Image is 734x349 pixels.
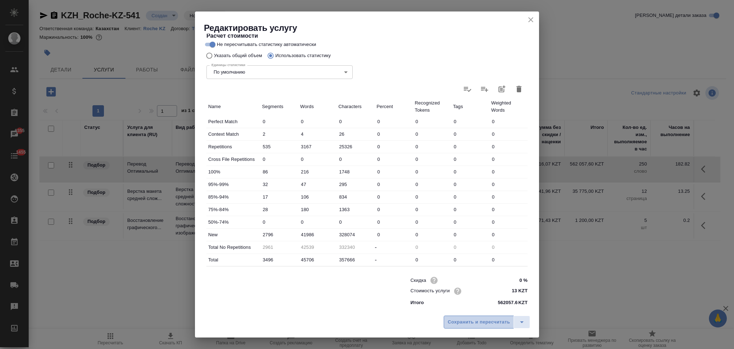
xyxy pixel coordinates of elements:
label: Слить статистику [476,80,493,98]
input: ✎ Введи что-нибудь [489,217,528,227]
button: Удалить статистику [510,80,528,98]
p: Words [300,103,335,110]
p: Name [208,103,258,110]
input: ✎ Введи что-нибудь [260,129,299,139]
input: ✎ Введи что-нибудь [299,217,337,227]
input: ✎ Введи что-нибудь [375,217,413,227]
input: ✎ Введи что-нибудь [451,192,490,202]
input: Пустое поле [299,242,337,252]
div: split button [444,316,530,329]
input: ✎ Введи что-нибудь [489,192,528,202]
p: Segments [262,103,297,110]
input: ✎ Введи что-нибудь [413,179,451,190]
input: ✎ Введи что-нибудь [337,179,375,190]
input: ✎ Введи что-нибудь [260,192,299,202]
input: ✎ Введи что-нибудь [451,116,490,127]
input: ✎ Введи что-нибудь [299,167,337,177]
input: ✎ Введи что-нибудь [451,129,490,139]
input: Пустое поле [413,242,451,252]
input: ✎ Введи что-нибудь [489,179,528,190]
p: Cross File Repetitions [208,156,258,163]
p: Perfect Match [208,118,258,125]
input: ✎ Введи что-нибудь [451,154,490,164]
input: ✎ Введи что-нибудь [375,129,413,139]
input: ✎ Введи что-нибудь [337,129,375,139]
input: ✎ Введи что-нибудь [501,275,528,285]
input: ✎ Введи что-нибудь [451,179,490,190]
input: ✎ Введи что-нибудь [413,217,451,227]
input: ✎ Введи что-нибудь [451,255,490,265]
input: ✎ Введи что-нибудь [451,229,490,240]
input: ✎ Введи что-нибудь [413,192,451,202]
input: ✎ Введи что-нибудь [413,229,451,240]
h4: Расчет стоимости [206,32,528,40]
input: ✎ Введи что-нибудь [299,179,337,190]
p: Weighted Words [491,99,526,114]
p: New [208,231,258,238]
input: ✎ Введи что-нибудь [337,229,375,240]
span: Сохранить и пересчитать [448,318,510,326]
p: 75%-84% [208,206,258,213]
input: ✎ Введи что-нибудь [451,217,490,227]
input: ✎ Введи что-нибудь [489,229,528,240]
input: ✎ Введи что-нибудь [413,116,451,127]
input: ✎ Введи что-нибудь [260,141,299,152]
input: ✎ Введи что-нибудь [299,192,337,202]
p: Characters [338,103,373,110]
p: 85%-94% [208,194,258,201]
input: ✎ Введи что-нибудь [260,229,299,240]
input: ✎ Введи что-нибудь [337,204,375,215]
input: ✎ Введи что-нибудь [299,129,337,139]
input: ✎ Введи что-нибудь [337,217,375,227]
h2: Редактировать услугу [204,22,539,34]
p: KZT [518,299,528,306]
input: ✎ Введи что-нибудь [337,255,375,265]
input: Пустое поле [489,242,528,252]
input: ✎ Введи что-нибудь [489,167,528,177]
input: ✎ Введи что-нибудь [337,192,375,202]
input: ✎ Введи что-нибудь [299,204,337,215]
input: ✎ Введи что-нибудь [413,129,451,139]
p: Tags [453,103,488,110]
input: ✎ Введи что-нибудь [260,167,299,177]
input: ✎ Введи что-нибудь [489,116,528,127]
input: ✎ Введи что-нибудь [375,204,413,215]
p: Total [208,256,258,264]
input: ✎ Введи что-нибудь [337,141,375,152]
p: Repetitions [208,143,258,150]
input: ✎ Введи что-нибудь [489,154,528,164]
input: ✎ Введи что-нибудь [337,167,375,177]
div: - [375,256,413,264]
p: 95%-99% [208,181,258,188]
p: 562057.6 [498,299,518,306]
label: Обновить статистику [459,80,476,98]
input: ✎ Введи что-нибудь [451,167,490,177]
button: По умолчанию [211,69,247,75]
input: ✎ Введи что-нибудь [375,179,413,190]
input: ✎ Введи что-нибудь [375,154,413,164]
input: ✎ Введи что-нибудь [260,116,299,127]
input: ✎ Введи что-нибудь [413,204,451,215]
input: ✎ Введи что-нибудь [260,255,299,265]
p: 50%-74% [208,219,258,226]
input: ✎ Введи что-нибудь [299,141,337,152]
input: Пустое поле [451,242,490,252]
input: ✎ Введи что-нибудь [299,154,337,164]
input: Пустое поле [337,242,375,252]
button: close [525,14,536,25]
p: Recognized Tokens [415,99,449,114]
p: Percent [377,103,411,110]
span: Не пересчитывать статистику автоматически [217,41,316,48]
input: ✎ Введи что-нибудь [337,116,375,127]
input: ✎ Введи что-нибудь [375,192,413,202]
p: Скидка [410,277,426,284]
input: ✎ Введи что-нибудь [375,229,413,240]
input: ✎ Введи что-нибудь [501,286,528,296]
input: ✎ Введи что-нибудь [451,204,490,215]
p: Итого [410,299,424,306]
div: По умолчанию [206,65,353,79]
input: Пустое поле [260,242,299,252]
p: Total No Repetitions [208,244,258,251]
input: ✎ Введи что-нибудь [489,255,528,265]
button: Добавить статистику в работы [493,80,510,98]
